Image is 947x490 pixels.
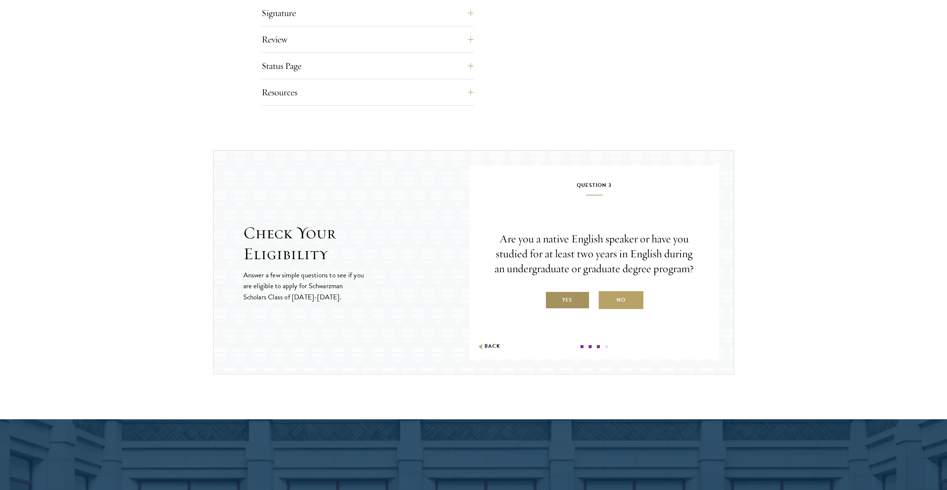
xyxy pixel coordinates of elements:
[599,291,643,309] label: No
[262,31,474,48] button: Review
[477,343,500,350] button: Back
[262,83,474,101] button: Resources
[492,181,697,195] h5: Question 3
[243,223,470,264] h2: Check Your Eligibility
[545,291,590,309] label: Yes
[243,270,365,302] p: Answer a few simple questions to see if you are eligible to apply for Schwarzman Scholars Class o...
[492,232,697,276] p: Are you a native English speaker or have you studied for at least two years in English during an ...
[262,4,474,22] button: Signature
[262,57,474,75] button: Status Page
